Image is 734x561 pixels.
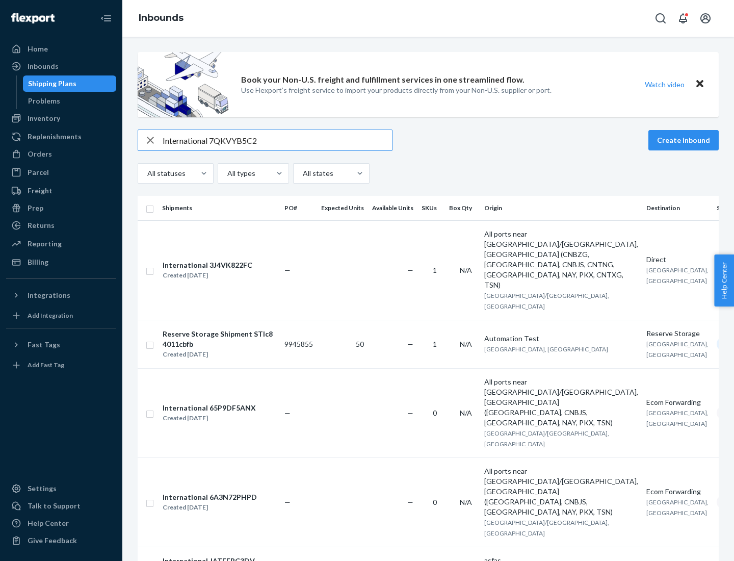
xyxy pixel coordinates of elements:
[280,320,317,368] td: 9945855
[646,487,709,497] div: Ecom Forwarding
[28,518,69,528] div: Help Center
[28,44,48,54] div: Home
[163,270,252,280] div: Created [DATE]
[28,132,82,142] div: Replenishments
[673,8,693,29] button: Open notifications
[6,357,116,373] a: Add Fast Tag
[646,328,709,339] div: Reserve Storage
[163,130,392,150] input: Search inbounds by name, destination, msku...
[284,266,291,274] span: —
[417,196,445,220] th: SKUs
[484,229,638,290] div: All ports near [GEOGRAPHIC_DATA]/[GEOGRAPHIC_DATA], [GEOGRAPHIC_DATA] (CNBZG, [GEOGRAPHIC_DATA], ...
[648,130,719,150] button: Create inbound
[23,75,117,92] a: Shipping Plans
[638,77,691,92] button: Watch video
[163,403,256,413] div: International 65P9DF5ANX
[714,254,734,307] button: Help Center
[407,340,413,348] span: —
[28,96,60,106] div: Problems
[28,361,64,369] div: Add Fast Tag
[460,266,472,274] span: N/A
[6,337,116,353] button: Fast Tags
[284,409,291,417] span: —
[407,498,413,506] span: —
[28,220,55,231] div: Returns
[163,329,276,349] div: Reserve Storage Shipment STIc84011cbfb
[6,58,116,74] a: Inbounds
[646,266,709,285] span: [GEOGRAPHIC_DATA], [GEOGRAPHIC_DATA]
[11,13,55,23] img: Flexport logo
[28,61,59,71] div: Inbounds
[650,8,671,29] button: Open Search Box
[646,498,709,517] span: [GEOGRAPHIC_DATA], [GEOGRAPHIC_DATA]
[28,535,77,546] div: Give Feedback
[302,168,303,178] input: All states
[6,146,116,162] a: Orders
[163,413,256,423] div: Created [DATE]
[460,340,472,348] span: N/A
[433,498,437,506] span: 0
[6,129,116,145] a: Replenishments
[433,266,437,274] span: 1
[28,311,73,320] div: Add Integration
[28,113,60,123] div: Inventory
[28,501,81,511] div: Talk to Support
[407,409,413,417] span: —
[6,308,116,324] a: Add Integration
[407,266,413,274] span: —
[241,74,525,86] p: Book your Non-U.S. freight and fulfillment services in one streamlined flow.
[646,254,709,265] div: Direct
[445,196,480,220] th: Box Qty
[6,515,116,531] a: Help Center
[6,41,116,57] a: Home
[28,483,57,494] div: Settings
[484,345,608,353] span: [GEOGRAPHIC_DATA], [GEOGRAPHIC_DATA]
[6,110,116,126] a: Inventory
[163,260,252,270] div: International 3J4VK822FC
[433,409,437,417] span: 0
[163,492,257,502] div: International 6A3N72PHPD
[6,254,116,270] a: Billing
[28,257,48,267] div: Billing
[226,168,227,178] input: All types
[484,466,638,517] div: All ports near [GEOGRAPHIC_DATA]/[GEOGRAPHIC_DATA], [GEOGRAPHIC_DATA] ([GEOGRAPHIC_DATA], CNBJS, ...
[646,409,709,427] span: [GEOGRAPHIC_DATA], [GEOGRAPHIC_DATA]
[28,203,43,213] div: Prep
[28,340,60,350] div: Fast Tags
[23,93,117,109] a: Problems
[6,287,116,303] button: Integrations
[484,519,609,537] span: [GEOGRAPHIC_DATA]/[GEOGRAPHIC_DATA], [GEOGRAPHIC_DATA]
[646,340,709,359] span: [GEOGRAPHIC_DATA], [GEOGRAPHIC_DATA]
[368,196,417,220] th: Available Units
[6,200,116,216] a: Prep
[646,397,709,407] div: Ecom Forwarding
[460,498,472,506] span: N/A
[6,164,116,181] a: Parcel
[642,196,713,220] th: Destination
[6,498,116,514] a: Talk to Support
[484,334,638,344] div: Automation Test
[284,498,291,506] span: —
[6,217,116,234] a: Returns
[356,340,364,348] span: 50
[96,8,116,29] button: Close Navigation
[6,532,116,549] button: Give Feedback
[28,79,76,89] div: Shipping Plans
[146,168,147,178] input: All statuses
[130,4,192,33] ol: breadcrumbs
[241,85,552,95] p: Use Flexport’s freight service to import your products directly from your Non-U.S. supplier or port.
[6,236,116,252] a: Reporting
[139,12,183,23] a: Inbounds
[484,377,638,428] div: All ports near [GEOGRAPHIC_DATA]/[GEOGRAPHIC_DATA], [GEOGRAPHIC_DATA] ([GEOGRAPHIC_DATA], CNBJS, ...
[28,167,49,177] div: Parcel
[28,149,52,159] div: Orders
[433,340,437,348] span: 1
[28,239,62,249] div: Reporting
[163,502,257,513] div: Created [DATE]
[28,186,53,196] div: Freight
[693,77,706,92] button: Close
[6,183,116,199] a: Freight
[460,409,472,417] span: N/A
[484,429,609,448] span: [GEOGRAPHIC_DATA]/[GEOGRAPHIC_DATA], [GEOGRAPHIC_DATA]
